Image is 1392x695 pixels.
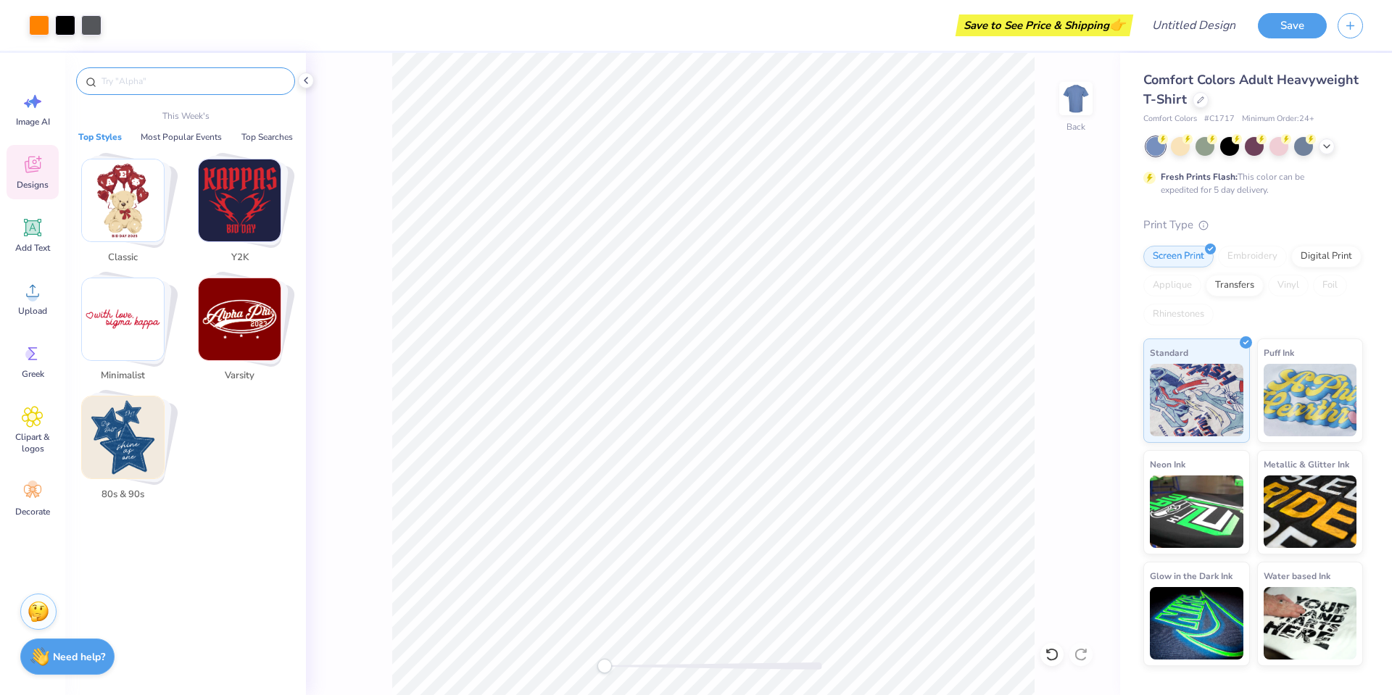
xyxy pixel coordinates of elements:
[1143,246,1214,267] div: Screen Print
[1066,120,1085,133] div: Back
[72,278,182,389] button: Stack Card Button Minimalist
[72,159,182,270] button: Stack Card Button Classic
[22,368,44,380] span: Greek
[17,179,49,191] span: Designs
[82,159,164,241] img: Classic
[1143,217,1363,233] div: Print Type
[189,159,299,270] button: Stack Card Button Y2K
[1150,345,1188,360] span: Standard
[1150,568,1232,583] span: Glow in the Dark Ink
[216,251,263,265] span: Y2K
[82,396,164,478] img: 80s & 90s
[18,305,47,317] span: Upload
[1264,568,1330,583] span: Water based Ink
[1150,364,1243,436] img: Standard
[9,431,57,454] span: Clipart & logos
[15,506,50,517] span: Decorate
[162,109,210,122] p: This Week's
[136,130,226,144] button: Most Popular Events
[100,74,286,88] input: Try "Alpha"
[1161,171,1238,183] strong: Fresh Prints Flash:
[1150,587,1243,659] img: Glow in the Dark Ink
[74,130,126,144] button: Top Styles
[1313,275,1347,296] div: Foil
[1150,457,1185,472] span: Neon Ink
[199,278,281,360] img: Varsity
[72,396,182,507] button: Stack Card Button 80s & 90s
[959,14,1130,36] div: Save to See Price & Shipping
[1061,84,1090,113] img: Back
[1143,71,1359,108] span: Comfort Colors Adult Heavyweight T-Shirt
[1150,475,1243,548] img: Neon Ink
[1161,170,1339,196] div: This color can be expedited for 5 day delivery.
[1206,275,1264,296] div: Transfers
[1218,246,1287,267] div: Embroidery
[1143,275,1201,296] div: Applique
[1109,16,1125,33] span: 👉
[1264,457,1349,472] span: Metallic & Glitter Ink
[53,650,105,664] strong: Need help?
[597,659,612,673] div: Accessibility label
[189,278,299,389] button: Stack Card Button Varsity
[99,488,146,502] span: 80s & 90s
[216,369,263,383] span: Varsity
[237,130,297,144] button: Top Searches
[1264,364,1357,436] img: Puff Ink
[1291,246,1362,267] div: Digital Print
[1264,475,1357,548] img: Metallic & Glitter Ink
[16,116,50,128] span: Image AI
[1143,113,1197,125] span: Comfort Colors
[99,251,146,265] span: Classic
[99,369,146,383] span: Minimalist
[1140,11,1247,40] input: Untitled Design
[1242,113,1314,125] span: Minimum Order: 24 +
[1143,304,1214,325] div: Rhinestones
[15,242,50,254] span: Add Text
[199,159,281,241] img: Y2K
[1268,275,1309,296] div: Vinyl
[1258,13,1327,38] button: Save
[1264,345,1294,360] span: Puff Ink
[1204,113,1235,125] span: # C1717
[82,278,164,360] img: Minimalist
[1264,587,1357,659] img: Water based Ink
